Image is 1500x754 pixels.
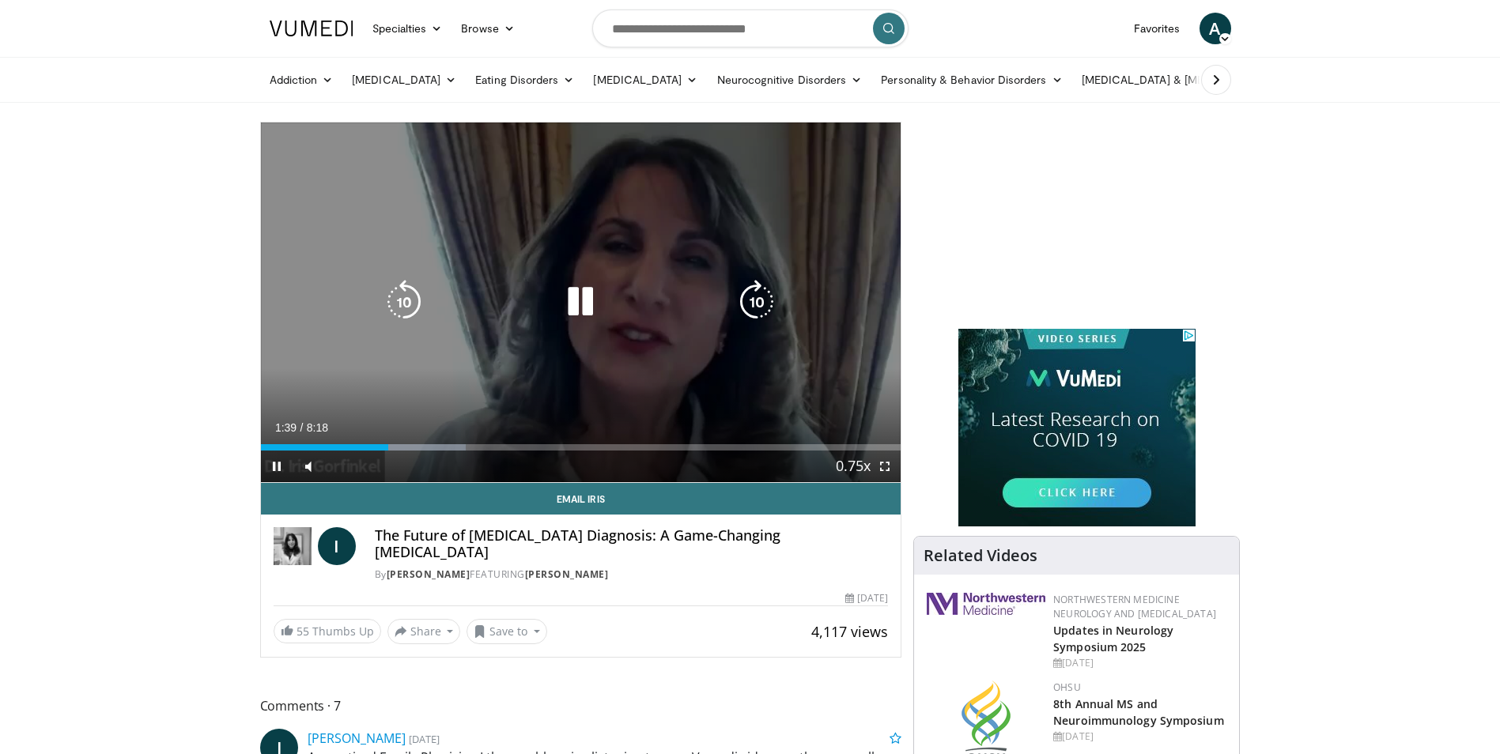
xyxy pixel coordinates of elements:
[811,622,888,641] span: 4,117 views
[1053,623,1173,654] a: Updates in Neurology Symposium 2025
[845,591,888,605] div: [DATE]
[387,567,470,581] a: [PERSON_NAME]
[584,64,707,96] a: [MEDICAL_DATA]
[387,619,461,644] button: Share
[274,527,312,565] img: Dr. Iris Gorfinkel
[1072,64,1298,96] a: [MEDICAL_DATA] & [MEDICAL_DATA]
[375,567,889,582] div: By FEATURING
[869,451,901,482] button: Fullscreen
[1053,729,1226,744] div: [DATE]
[308,729,406,747] a: [PERSON_NAME]
[307,421,328,434] span: 8:18
[592,9,909,47] input: Search topics, interventions
[261,483,901,515] a: Email Iris
[274,619,381,643] a: 55 Thumbs Up
[708,64,872,96] a: Neurocognitive Disorders
[837,451,869,482] button: Playback Rate
[525,567,609,581] a: [PERSON_NAME]
[261,123,901,483] video-js: Video Player
[261,444,901,451] div: Progress Bar
[293,451,324,482] button: Mute
[300,421,304,434] span: /
[260,696,902,716] span: Comments 7
[927,593,1045,615] img: 2a462fb6-9365-492a-ac79-3166a6f924d8.png.150x105_q85_autocrop_double_scale_upscale_version-0.2.jpg
[260,64,343,96] a: Addiction
[342,64,466,96] a: [MEDICAL_DATA]
[871,64,1071,96] a: Personality & Behavior Disorders
[1124,13,1190,44] a: Favorites
[318,527,356,565] a: I
[270,21,353,36] img: VuMedi Logo
[1053,680,1081,694] a: OHSU
[1053,696,1224,728] a: 8th Annual MS and Neuroimmunology Symposium
[452,13,524,44] a: Browse
[467,619,547,644] button: Save to
[409,732,440,746] small: [DATE]
[1200,13,1231,44] a: A
[1053,593,1216,620] a: Northwestern Medicine Neurology and [MEDICAL_DATA]
[297,624,309,639] span: 55
[363,13,452,44] a: Specialties
[275,421,297,434] span: 1:39
[924,546,1037,565] h4: Related Videos
[261,451,293,482] button: Pause
[958,122,1196,319] iframe: Advertisement
[466,64,584,96] a: Eating Disorders
[375,527,889,561] h4: The Future of [MEDICAL_DATA] Diagnosis: A Game-Changing [MEDICAL_DATA]
[1053,656,1226,670] div: [DATE]
[958,329,1196,526] iframe: Advertisement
